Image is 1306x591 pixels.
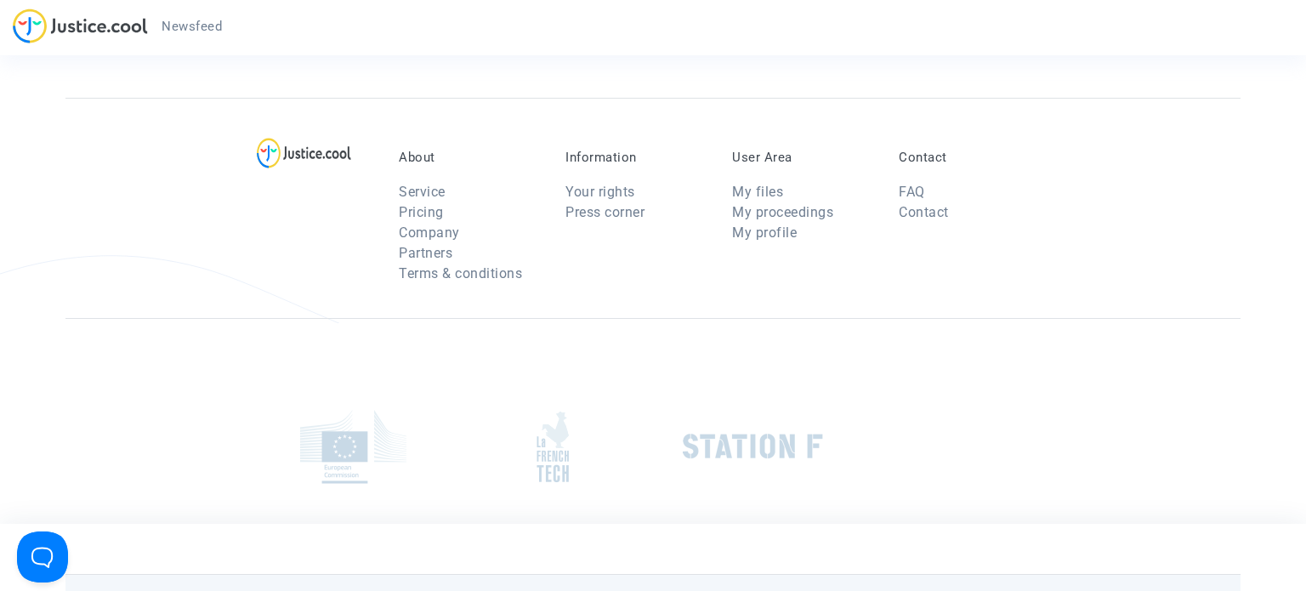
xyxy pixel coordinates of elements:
p: Information [565,150,707,165]
a: Contact [899,204,949,220]
img: jc-logo.svg [13,9,148,43]
p: About [399,150,540,165]
span: Newsfeed [162,19,222,34]
img: french_tech.png [537,411,569,483]
a: Press corner [565,204,644,220]
a: Company [399,224,460,241]
a: Partners [399,245,452,261]
img: stationf.png [683,434,823,459]
a: FAQ [899,184,925,200]
img: logo-lg.svg [257,138,351,168]
img: europe_commision.png [300,410,406,484]
a: Service [399,184,446,200]
a: Pricing [399,204,444,220]
a: Your rights [565,184,635,200]
a: My profile [732,224,797,241]
a: Terms & conditions [399,265,522,281]
a: Newsfeed [148,14,236,39]
a: My files [732,184,783,200]
p: User Area [732,150,873,165]
p: Contact [899,150,1040,165]
a: My proceedings [732,204,833,220]
iframe: Help Scout Beacon - Open [17,531,68,582]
